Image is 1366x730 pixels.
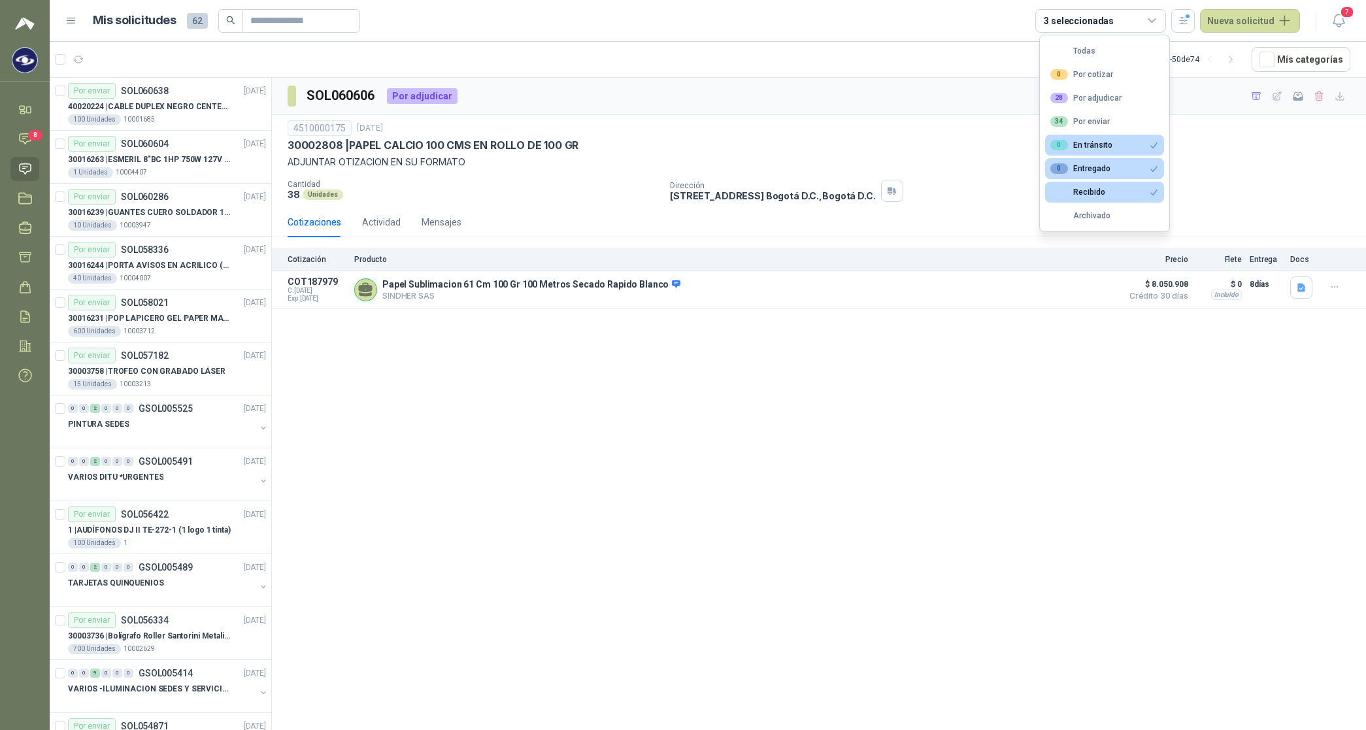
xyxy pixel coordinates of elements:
[68,454,269,495] a: 0 0 2 0 0 0 GSOL005491[DATE] VARIOS DITU *URGENTES
[1050,211,1110,220] div: Archivado
[68,83,116,99] div: Por enviar
[303,190,343,200] div: Unidades
[68,524,231,537] p: 1 | AUDÍFONOS DJ II TE-272-1 (1 logo 1 tinta)
[68,242,116,257] div: Por enviar
[1044,14,1114,28] div: 3 seleccionadas
[1123,292,1188,300] span: Crédito 30 días
[1250,255,1282,264] p: Entrega
[68,259,231,272] p: 30016244 | PORTA AVISOS EN ACRILICO (En el adjunto mas informacion)
[244,456,266,468] p: [DATE]
[68,665,269,707] a: 0 0 9 0 0 0 GSOL005414[DATE] VARIOS -ILUMINACION SEDES Y SERVICIOS
[50,290,271,342] a: Por enviarSOL058021[DATE] 30016231 |POP LAPICERO GEL PAPER MATE INKJOY 0.7 (Revisar el adjunto)60...
[50,607,271,660] a: Por enviarSOL056334[DATE] 30003736 |Bolígrafo Roller Santorini Metalizado COLOR MORADO 1logo700 U...
[68,404,78,413] div: 0
[1050,140,1068,150] div: 0
[124,563,133,572] div: 0
[121,245,169,254] p: SOL058336
[187,13,208,29] span: 62
[244,350,266,362] p: [DATE]
[68,457,78,466] div: 0
[244,297,266,309] p: [DATE]
[1196,255,1242,264] p: Flete
[79,563,89,572] div: 0
[1250,276,1282,292] p: 8 días
[120,379,151,390] p: 10003213
[68,326,121,337] div: 600 Unidades
[1050,116,1110,127] div: Por enviar
[10,127,39,151] a: 8
[121,192,169,201] p: SOL060286
[244,508,266,521] p: [DATE]
[124,404,133,413] div: 0
[50,131,271,184] a: Por enviarSOL060604[DATE] 30016263 |ESMERIL 8"BC 1HP 750W 127V 3450RPM URREA1 Unidades10004407
[1045,158,1164,179] button: 0Entregado
[288,276,346,287] p: COT187979
[50,78,271,131] a: Por enviarSOL060638[DATE] 40020224 |CABLE DUPLEX NEGRO CENTELSA 2X12 (COLOR NEGRO)100 Unidades100...
[68,114,121,125] div: 100 Unidades
[68,563,78,572] div: 0
[387,88,458,104] div: Por adjudicar
[1050,140,1112,150] div: En tránsito
[244,191,266,203] p: [DATE]
[139,404,193,413] p: GSOL005525
[120,273,151,284] p: 10004007
[121,351,169,360] p: SOL057182
[68,644,121,654] div: 700 Unidades
[112,457,122,466] div: 0
[226,16,235,25] span: search
[1050,69,1113,80] div: Por cotizar
[68,273,117,284] div: 40 Unidades
[121,298,169,307] p: SOL058021
[1050,188,1105,197] div: Recibido
[288,120,352,136] div: 4510000175
[121,139,169,148] p: SOL060604
[28,130,42,141] span: 8
[68,379,117,390] div: 15 Unidades
[288,189,300,200] p: 38
[124,114,155,125] p: 10001685
[288,155,1350,169] p: ADJUNTAR OTIZACION EN SU FORMATO
[90,669,100,678] div: 9
[357,122,383,135] p: [DATE]
[15,16,35,31] img: Logo peakr
[68,101,231,113] p: 40020224 | CABLE DUPLEX NEGRO CENTELSA 2X12 (COLOR NEGRO)
[112,404,122,413] div: 0
[139,457,193,466] p: GSOL005491
[1045,64,1164,85] button: 0Por cotizar
[68,295,116,310] div: Por enviar
[68,471,163,484] p: VARIOS DITU *URGENTES
[362,215,401,229] div: Actividad
[101,669,111,678] div: 0
[670,190,875,201] p: [STREET_ADDRESS] Bogotá D.C. , Bogotá D.C.
[244,667,266,680] p: [DATE]
[1290,255,1316,264] p: Docs
[68,559,269,601] a: 0 0 2 0 0 0 GSOL005489[DATE] TARJETAS QUINQUENIOS
[68,136,116,152] div: Por enviar
[1327,9,1350,33] button: 7
[244,138,266,150] p: [DATE]
[68,348,116,363] div: Por enviar
[68,683,231,695] p: VARIOS -ILUMINACION SEDES Y SERVICIOS
[288,215,341,229] div: Cotizaciones
[50,342,271,395] a: Por enviarSOL057182[DATE] 30003758 |TROFEO CON GRABADO LÁSER15 Unidades10003213
[1050,46,1095,56] div: Todas
[68,167,113,178] div: 1 Unidades
[68,418,129,431] p: PINTURA SEDES
[112,669,122,678] div: 0
[116,167,147,178] p: 10004407
[1050,69,1068,80] div: 0
[121,616,169,625] p: SOL056334
[79,669,89,678] div: 0
[1045,41,1164,61] button: Todas
[124,326,155,337] p: 10003712
[79,457,89,466] div: 0
[68,401,269,442] a: 0 0 2 0 0 0 GSOL005525[DATE] PINTURA SEDES
[124,457,133,466] div: 0
[120,220,151,231] p: 10003947
[68,154,231,166] p: 30016263 | ESMERIL 8"BC 1HP 750W 127V 3450RPM URREA
[68,189,116,205] div: Por enviar
[68,612,116,628] div: Por enviar
[1123,276,1188,292] span: $ 8.050.908
[288,255,346,264] p: Cotización
[90,457,100,466] div: 2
